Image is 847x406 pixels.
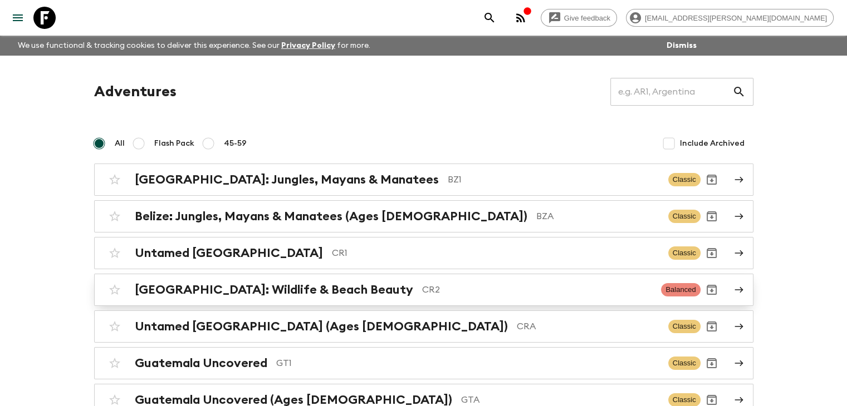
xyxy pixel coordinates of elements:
button: Archive [701,242,723,264]
button: search adventures [478,7,501,29]
span: Classic [668,246,701,260]
button: Archive [701,205,723,227]
button: menu [7,7,29,29]
p: GT1 [276,357,659,370]
a: Guatemala UncoveredGT1ClassicArchive [94,347,753,379]
h2: Guatemala Uncovered [135,356,267,370]
h2: [GEOGRAPHIC_DATA]: Wildlife & Beach Beauty [135,283,413,297]
p: BZ1 [448,173,659,186]
h2: Belize: Jungles, Mayans & Manatees (Ages [DEMOGRAPHIC_DATA]) [135,209,527,224]
a: [GEOGRAPHIC_DATA]: Wildlife & Beach BeautyCR2BalancedArchive [94,274,753,306]
h2: [GEOGRAPHIC_DATA]: Jungles, Mayans & Manatees [135,172,439,187]
p: CR2 [422,283,653,296]
h2: Untamed [GEOGRAPHIC_DATA] [135,246,323,260]
p: We use functional & tracking cookies to deliver this experience. See our for more. [13,36,375,56]
button: Dismiss [664,38,699,53]
h1: Adventures [94,81,177,103]
span: Classic [668,210,701,223]
a: Give feedback [541,9,617,27]
a: Untamed [GEOGRAPHIC_DATA]CR1ClassicArchive [94,237,753,269]
a: Belize: Jungles, Mayans & Manatees (Ages [DEMOGRAPHIC_DATA])BZAClassicArchive [94,200,753,232]
span: All [115,138,125,149]
div: [EMAIL_ADDRESS][PERSON_NAME][DOMAIN_NAME] [626,9,834,27]
button: Archive [701,279,723,301]
p: CRA [517,320,659,333]
span: Classic [668,357,701,370]
input: e.g. AR1, Argentina [610,76,732,107]
button: Archive [701,169,723,191]
span: Give feedback [558,14,616,22]
a: Privacy Policy [281,42,335,49]
span: 45-59 [224,138,247,149]
h2: Untamed [GEOGRAPHIC_DATA] (Ages [DEMOGRAPHIC_DATA]) [135,319,508,334]
span: [EMAIL_ADDRESS][PERSON_NAME][DOMAIN_NAME] [639,14,833,22]
p: BZA [536,210,659,223]
span: Balanced [661,283,700,296]
a: Untamed [GEOGRAPHIC_DATA] (Ages [DEMOGRAPHIC_DATA])CRAClassicArchive [94,310,753,343]
span: Classic [668,320,701,333]
p: CR1 [332,246,659,260]
span: Include Archived [680,138,745,149]
button: Archive [701,352,723,374]
span: Classic [668,173,701,186]
button: Archive [701,315,723,338]
span: Flash Pack [154,138,194,149]
a: [GEOGRAPHIC_DATA]: Jungles, Mayans & ManateesBZ1ClassicArchive [94,164,753,196]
